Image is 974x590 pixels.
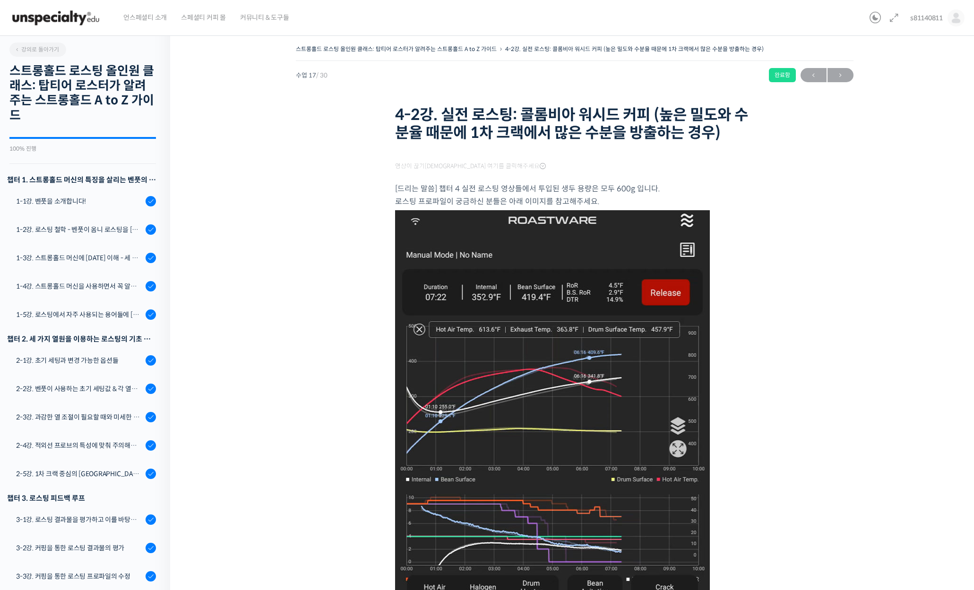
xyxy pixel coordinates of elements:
div: 3-3강. 커핑을 통한 로스팅 프로파일의 수정 [16,571,143,581]
span: ← [801,69,827,82]
h1: 4-2강. 실전 로스팅: 콜롬비아 워시드 커피 (높은 밀도와 수분율 때문에 1차 크랙에서 많은 수분을 방출하는 경우) [395,106,754,142]
div: 2-2강. 벤풋이 사용하는 초기 세팅값 & 각 열원이 하는 역할 [16,384,143,394]
div: 2-1강. 초기 세팅과 변경 가능한 옵션들 [16,355,143,366]
span: 강의로 돌아가기 [14,46,59,53]
div: 완료함 [769,68,796,82]
div: 챕터 2. 세 가지 열원을 이용하는 로스팅의 기초 설계 [7,333,156,345]
span: → [827,69,853,82]
span: / 30 [316,71,328,79]
span: 수업 17 [296,72,328,78]
p: [드리는 말씀] 챕터 4 실전 로스팅 영상들에서 투입된 생두 용량은 모두 600g 입니다. 로스팅 프로파일이 궁금하신 분들은 아래 이미지를 참고해주세요. [395,182,754,208]
div: 100% 진행 [9,146,156,152]
a: 다음→ [827,68,853,82]
div: 3-1강. 로스팅 결과물을 평가하고 이를 바탕으로 프로파일을 설계하는 방법 [16,514,143,525]
h3: 챕터 1. 스트롱홀드 머신의 특징을 살리는 벤풋의 로스팅 방식 [7,173,156,186]
span: 영상이 끊기[DEMOGRAPHIC_DATA] 여기를 클릭해주세요 [395,162,546,170]
a: 4-2강. 실전 로스팅: 콜롬비아 워시드 커피 (높은 밀도와 수분율 때문에 1차 크랙에서 많은 수분을 방출하는 경우) [505,45,764,52]
a: 스트롱홀드 로스팅 올인원 클래스: 탑티어 로스터가 알려주는 스트롱홀드 A to Z 가이드 [296,45,497,52]
div: 1-2강. 로스팅 철학 - 벤풋이 옴니 로스팅을 [DATE] 않는 이유 [16,224,143,235]
div: 1-4강. 스트롱홀드 머신을 사용하면서 꼭 알고 있어야 할 유의사항 [16,281,143,291]
h2: 스트롱홀드 로스팅 올인원 클래스: 탑티어 로스터가 알려주는 스트롱홀드 A to Z 가이드 [9,64,156,123]
div: 챕터 3. 로스팅 피드백 루프 [7,492,156,504]
div: 1-3강. 스트롱홀드 머신에 [DATE] 이해 - 세 가지 열원이 만들어내는 변화 [16,253,143,263]
a: 강의로 돌아가기 [9,43,66,57]
div: 2-4강. 적외선 프로브의 특성에 맞춰 주의해야 할 점들 [16,440,143,451]
div: 2-3강. 과감한 열 조절이 필요할 때와 미세한 열 조절이 필요할 때 [16,412,143,422]
div: 1-5강. 로스팅에서 자주 사용되는 용어들에 [DATE] 이해 [16,309,143,320]
span: s81140811 [910,14,943,22]
div: 3-2강. 커핑을 통한 로스팅 결과물의 평가 [16,543,143,553]
div: 1-1강. 벤풋을 소개합니다! [16,196,143,206]
div: 2-5강. 1차 크랙 중심의 [GEOGRAPHIC_DATA]에 관하여 [16,469,143,479]
a: ←이전 [801,68,827,82]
